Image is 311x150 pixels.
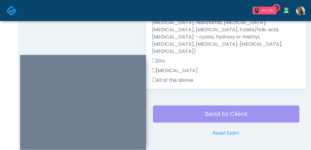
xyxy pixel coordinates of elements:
input: Zinc [152,59,156,63]
a: 2 4m 19s [249,4,280,17]
label: All of the above [152,77,193,84]
label: Vitamins ([MEDICAL_DATA], [MEDICAL_DATA], [MEDICAL_DATA], Niacinamid, [MEDICAL_DATA], [MEDICAL_DA... [152,12,300,55]
a: Reset Exam [213,130,239,137]
input: All of the above [152,78,156,82]
label: Zinc [152,57,166,65]
div: 4m 19s [261,8,274,13]
div: 2 [255,8,259,13]
img: Samantha Ly [296,6,305,15]
label: [MEDICAL_DATA] [152,67,198,74]
img: Docovia [7,6,16,16]
button: Open LiveChat chat widget [5,2,23,20]
input: [MEDICAL_DATA] [152,68,156,72]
